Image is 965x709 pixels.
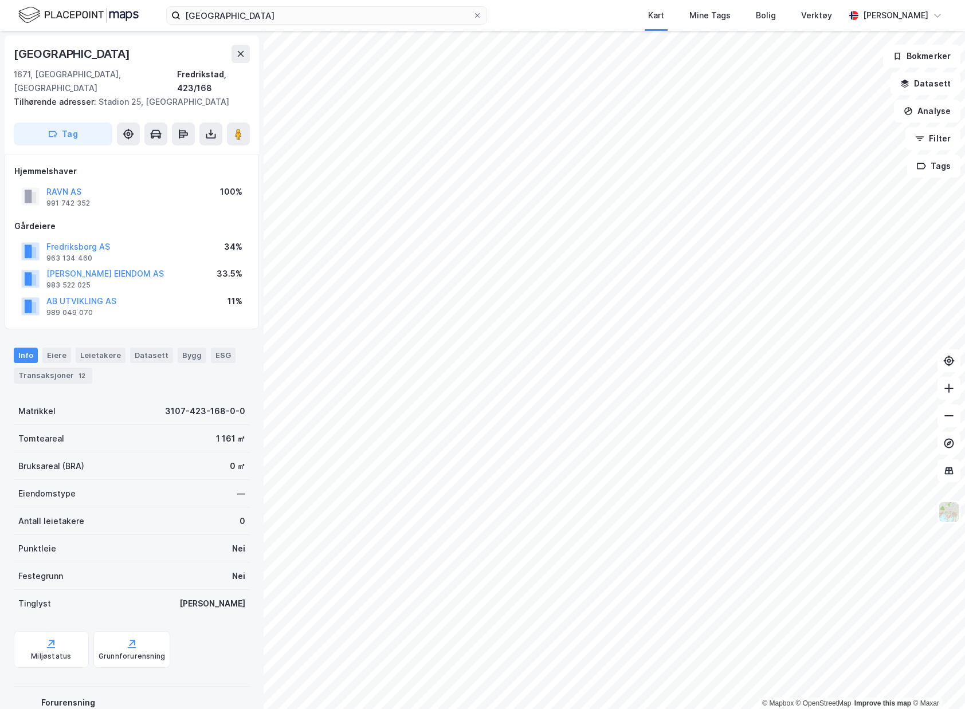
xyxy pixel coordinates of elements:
[179,597,245,610] div: [PERSON_NAME]
[76,370,88,381] div: 12
[42,348,71,363] div: Eiere
[237,487,245,501] div: —
[14,219,249,233] div: Gårdeiere
[18,514,84,528] div: Antall leietakere
[217,267,242,281] div: 33.5%
[99,652,165,661] div: Grunnforurensning
[46,254,92,263] div: 963 134 460
[908,654,965,709] div: Kontrollprogram for chat
[76,348,125,363] div: Leietakere
[894,100,960,123] button: Analyse
[756,9,776,22] div: Bolig
[14,368,92,384] div: Transaksjoner
[18,5,139,25] img: logo.f888ab2527a4732fd821a326f86c7f29.svg
[18,542,56,556] div: Punktleie
[224,240,242,254] div: 34%
[31,652,71,661] div: Miljøstatus
[46,308,93,317] div: 989 049 070
[232,569,245,583] div: Nei
[18,459,84,473] div: Bruksareal (BRA)
[801,9,832,22] div: Verktøy
[178,348,206,363] div: Bygg
[762,699,794,707] a: Mapbox
[891,72,960,95] button: Datasett
[796,699,852,707] a: OpenStreetMap
[18,404,56,418] div: Matrikkel
[230,459,245,473] div: 0 ㎡
[18,569,63,583] div: Festegrunn
[211,348,236,363] div: ESG
[216,432,245,446] div: 1 161 ㎡
[240,514,245,528] div: 0
[14,164,249,178] div: Hjemmelshaver
[220,185,242,199] div: 100%
[689,9,731,22] div: Mine Tags
[14,68,177,95] div: 1671, [GEOGRAPHIC_DATA], [GEOGRAPHIC_DATA]
[14,123,112,145] button: Tag
[854,699,911,707] a: Improve this map
[14,45,132,63] div: [GEOGRAPHIC_DATA]
[908,654,965,709] iframe: Chat Widget
[177,68,250,95] div: Fredrikstad, 423/168
[18,432,64,446] div: Tomteareal
[227,294,242,308] div: 11%
[165,404,245,418] div: 3107-423-168-0-0
[46,281,91,290] div: 983 522 025
[883,45,960,68] button: Bokmerker
[14,97,99,107] span: Tilhørende adresser:
[232,542,245,556] div: Nei
[938,501,960,523] img: Z
[181,7,473,24] input: Søk på adresse, matrikkel, gårdeiere, leietakere eller personer
[18,597,51,610] div: Tinglyst
[14,95,241,109] div: Stadion 25, [GEOGRAPHIC_DATA]
[907,155,960,178] button: Tags
[863,9,928,22] div: [PERSON_NAME]
[18,487,76,501] div: Eiendomstype
[648,9,664,22] div: Kart
[130,348,173,363] div: Datasett
[14,348,38,363] div: Info
[46,199,90,208] div: 991 742 352
[905,127,960,150] button: Filter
